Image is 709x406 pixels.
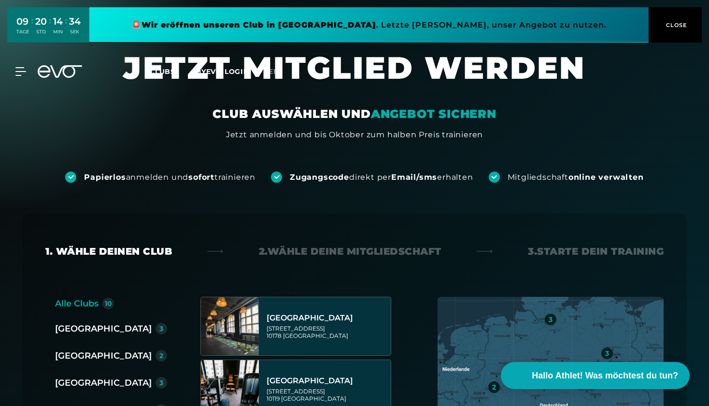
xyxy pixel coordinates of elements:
[69,14,81,29] div: 34
[159,325,163,332] div: 3
[195,67,249,76] a: MYEVO LOGIN
[649,7,702,43] button: CLOSE
[391,173,437,182] strong: Email/sms
[35,29,47,35] div: STD
[65,15,67,41] div: :
[55,297,99,310] div: Alle Clubs
[16,14,29,29] div: 09
[55,376,152,390] div: [GEOGRAPHIC_DATA]
[213,106,496,122] div: CLUB AUSWÄHLEN UND
[49,15,51,41] div: :
[568,173,644,182] strong: online verwalten
[159,379,163,386] div: 3
[45,245,172,258] div: 1. Wähle deinen Club
[269,67,279,76] span: en
[84,173,126,182] strong: Papierlos
[226,129,483,141] div: Jetzt anmelden und bis Oktober zum halben Preis trainieren
[267,325,388,339] div: [STREET_ADDRESS] 10178 [GEOGRAPHIC_DATA]
[150,67,175,76] span: Clubs
[55,322,152,335] div: [GEOGRAPHIC_DATA]
[201,297,259,355] img: Berlin Alexanderplatz
[269,66,291,77] a: en
[267,313,388,323] div: [GEOGRAPHIC_DATA]
[532,369,678,382] span: Hallo Athlet! Was möchtest du tun?
[290,173,349,182] strong: Zugangscode
[605,350,609,357] div: 3
[267,376,388,386] div: [GEOGRAPHIC_DATA]
[188,173,214,182] strong: sofort
[290,172,473,183] div: direkt per erhalten
[501,362,690,389] button: Hallo Athlet! Was möchtest du tun?
[84,172,255,183] div: anmelden und trainieren
[664,21,687,29] span: CLOSE
[55,349,152,362] div: [GEOGRAPHIC_DATA]
[69,29,81,35] div: SEK
[492,384,496,391] div: 2
[528,245,664,258] div: 3. Starte dein Training
[53,29,63,35] div: MIN
[105,300,112,307] div: 10
[35,14,47,29] div: 20
[16,29,29,35] div: TAGE
[549,316,553,323] div: 3
[150,67,195,76] a: Clubs
[31,15,33,41] div: :
[159,352,163,359] div: 2
[371,107,496,121] em: ANGEBOT SICHERN
[53,14,63,29] div: 14
[259,245,441,258] div: 2. Wähle deine Mitgliedschaft
[508,172,644,183] div: Mitgliedschaft
[267,388,388,402] div: [STREET_ADDRESS] 10119 [GEOGRAPHIC_DATA]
